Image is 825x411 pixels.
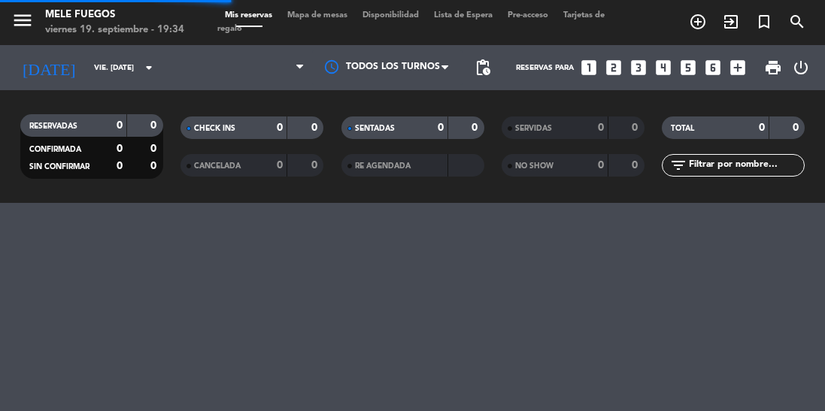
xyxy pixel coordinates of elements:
i: turned_in_not [755,13,773,31]
strong: 0 [277,160,283,171]
i: [DATE] [11,52,86,83]
span: CONFIRMADA [29,146,81,153]
i: looks_4 [654,58,673,77]
span: pending_actions [474,59,492,77]
span: SIN CONFIRMAR [29,163,89,171]
i: exit_to_app [722,13,740,31]
strong: 0 [438,122,444,133]
strong: 0 [117,144,123,154]
i: power_settings_new [792,59,810,77]
input: Filtrar por nombre... [687,157,804,174]
span: RESERVADAS [29,122,77,130]
span: NO SHOW [515,162,554,170]
strong: 0 [311,122,320,133]
strong: 0 [759,122,765,133]
strong: 0 [117,161,123,171]
strong: 0 [632,160,641,171]
i: add_box [728,58,748,77]
span: Disponibilidad [355,11,426,20]
i: arrow_drop_down [140,59,158,77]
button: menu [11,9,34,37]
i: looks_one [579,58,599,77]
span: Reservas para [516,64,574,72]
strong: 0 [150,144,159,154]
span: CHECK INS [194,125,235,132]
i: looks_6 [703,58,723,77]
strong: 0 [472,122,481,133]
span: Mapa de mesas [280,11,355,20]
i: add_circle_outline [689,13,707,31]
span: CANCELADA [194,162,241,170]
strong: 0 [311,160,320,171]
div: Mele Fuegos [45,8,184,23]
span: SERVIDAS [515,125,552,132]
span: RE AGENDADA [355,162,411,170]
strong: 0 [117,120,123,131]
div: LOG OUT [788,45,814,90]
span: TOTAL [671,125,694,132]
strong: 0 [150,120,159,131]
i: filter_list [669,156,687,174]
span: Lista de Espera [426,11,500,20]
span: Pre-acceso [500,11,556,20]
i: looks_two [604,58,623,77]
strong: 0 [632,122,641,133]
i: looks_3 [629,58,648,77]
i: looks_5 [678,58,698,77]
strong: 0 [150,161,159,171]
strong: 0 [598,122,604,133]
strong: 0 [793,122,802,133]
span: Mis reservas [217,11,280,20]
strong: 0 [598,160,604,171]
i: menu [11,9,34,32]
div: viernes 19. septiembre - 19:34 [45,23,184,38]
i: search [788,13,806,31]
span: print [764,59,782,77]
span: SENTADAS [355,125,395,132]
strong: 0 [277,122,283,133]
